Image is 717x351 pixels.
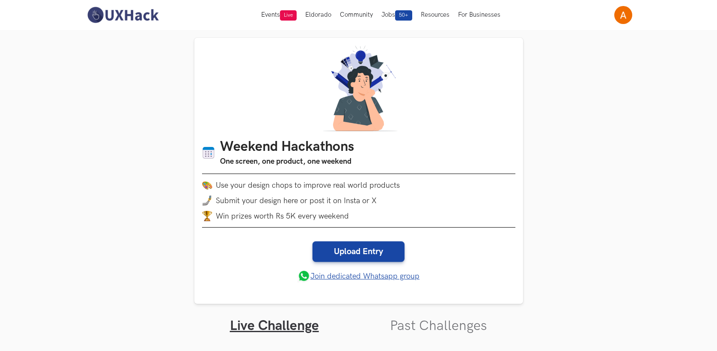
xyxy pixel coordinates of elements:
h1: Weekend Hackathons [220,139,354,156]
img: palette.png [202,180,212,190]
li: Win prizes worth Rs 5K every weekend [202,211,515,221]
ul: Tabs Interface [194,304,523,334]
img: UXHack-logo.png [85,6,161,24]
img: trophy.png [202,211,212,221]
img: whatsapp.png [298,270,310,282]
a: Past Challenges [390,318,487,334]
span: Live [280,10,297,21]
img: mobile-in-hand.png [202,195,212,206]
img: Calendar icon [202,146,215,159]
a: Join dedicated Whatsapp group [298,270,419,282]
span: 50+ [395,10,412,21]
img: A designer thinking [318,45,400,131]
img: Your profile pic [614,6,632,24]
a: Live Challenge [230,318,319,334]
h3: One screen, one product, one weekend [220,156,354,168]
a: Upload Entry [312,241,405,262]
li: Use your design chops to improve real world products [202,180,515,190]
span: Submit your design here or post it on Insta or X [216,196,377,205]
